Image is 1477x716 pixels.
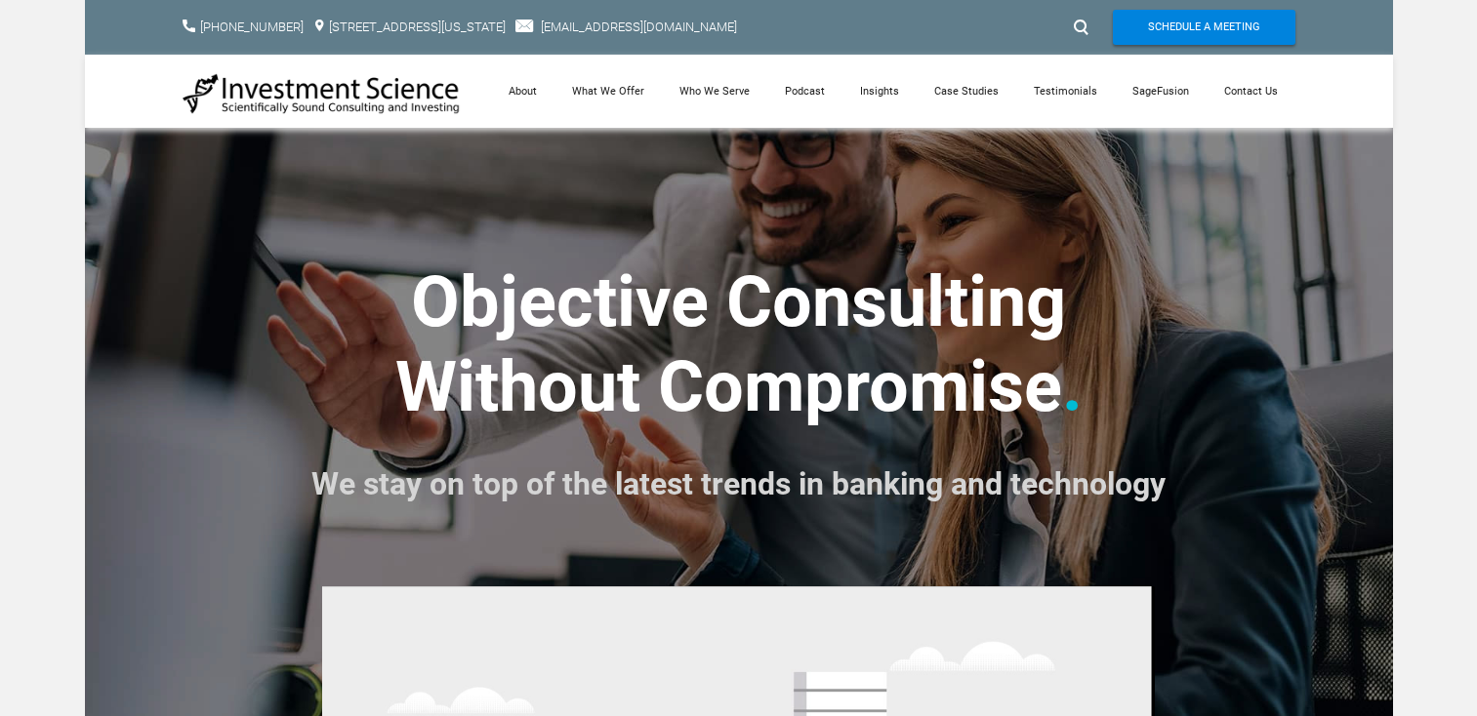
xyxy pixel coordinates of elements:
a: What We Offer [554,55,662,128]
img: Investment Science | NYC Consulting Services [183,72,461,115]
span: Schedule A Meeting [1148,10,1260,45]
a: Schedule A Meeting [1113,10,1295,45]
a: SageFusion [1115,55,1207,128]
a: Case Studies [917,55,1016,128]
font: We stay on top of the latest trends in banking and technology [311,465,1166,502]
a: [EMAIL_ADDRESS][DOMAIN_NAME] [541,20,737,34]
a: Insights [842,55,917,128]
a: [PHONE_NUMBER] [200,20,304,34]
a: Podcast [767,55,842,128]
a: [STREET_ADDRESS][US_STATE]​ [329,20,506,34]
a: About [491,55,554,128]
a: Testimonials [1016,55,1115,128]
a: Who We Serve [662,55,767,128]
a: Contact Us [1207,55,1295,128]
strong: ​Objective Consulting ​Without Compromise [395,260,1067,427]
font: . [1062,345,1083,428]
